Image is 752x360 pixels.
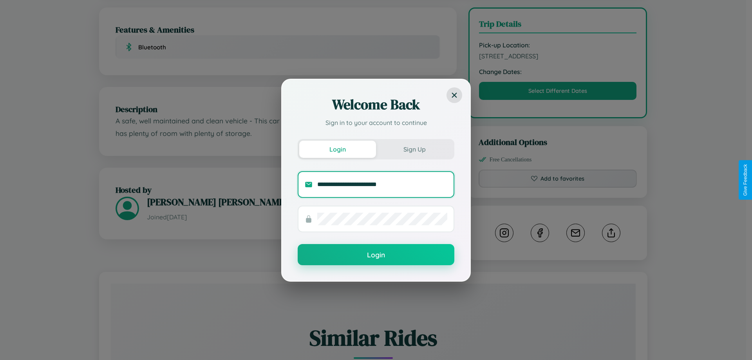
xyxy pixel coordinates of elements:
[298,244,454,265] button: Login
[376,141,453,158] button: Sign Up
[743,164,748,196] div: Give Feedback
[298,118,454,127] p: Sign in to your account to continue
[299,141,376,158] button: Login
[298,95,454,114] h2: Welcome Back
